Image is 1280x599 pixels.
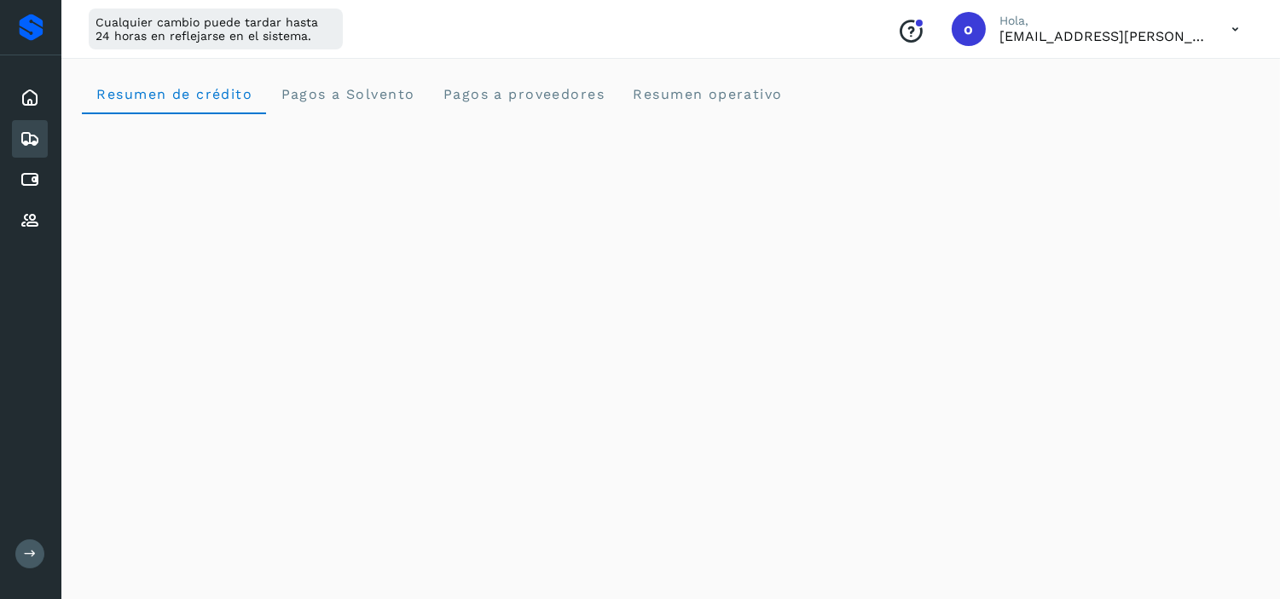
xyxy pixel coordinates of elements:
div: Cualquier cambio puede tardar hasta 24 horas en reflejarse en el sistema. [89,9,343,49]
p: ops.lozano@solvento.mx [999,28,1204,44]
span: Resumen operativo [632,86,783,102]
span: Resumen de crédito [96,86,252,102]
span: Pagos a Solvento [280,86,414,102]
div: Inicio [12,79,48,117]
p: Hola, [999,14,1204,28]
div: Embarques [12,120,48,158]
span: Pagos a proveedores [442,86,605,102]
div: Proveedores [12,202,48,239]
div: Cuentas por pagar [12,161,48,199]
